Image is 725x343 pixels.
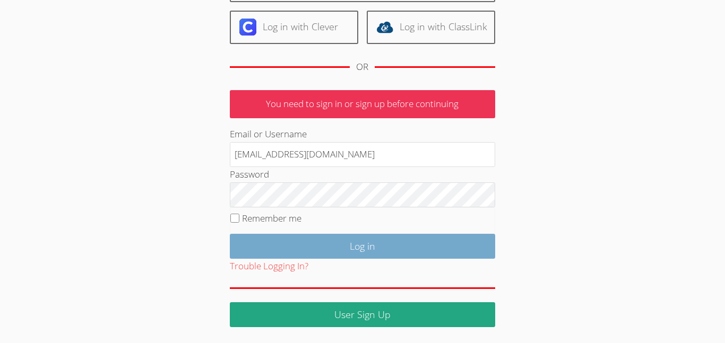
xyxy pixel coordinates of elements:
label: Remember me [242,212,301,224]
a: Log in with ClassLink [367,11,495,44]
div: OR [356,59,368,75]
button: Trouble Logging In? [230,259,308,274]
a: User Sign Up [230,302,495,327]
img: classlink-logo-d6bb404cc1216ec64c9a2012d9dc4662098be43eaf13dc465df04b49fa7ab582.svg [376,19,393,36]
a: Log in with Clever [230,11,358,44]
label: Password [230,168,269,180]
img: clever-logo-6eab21bc6e7a338710f1a6ff85c0baf02591cd810cc4098c63d3a4b26e2feb20.svg [239,19,256,36]
input: Log in [230,234,495,259]
p: You need to sign in or sign up before continuing [230,90,495,118]
label: Email or Username [230,128,307,140]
